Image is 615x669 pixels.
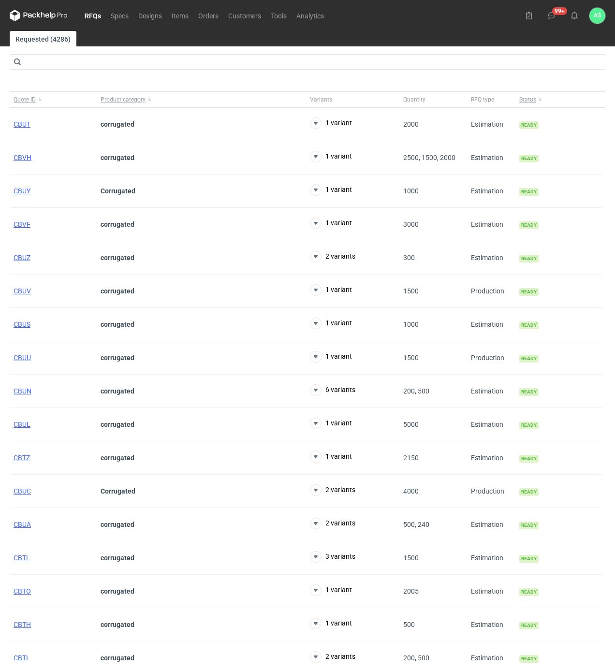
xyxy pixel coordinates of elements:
[403,387,429,395] span: 200, 500
[101,554,134,562] strong: corrugated
[403,421,419,428] span: 5000
[519,255,539,262] span: Ready
[467,375,515,408] div: Estimation
[310,284,352,296] button: 1 variant
[14,554,30,562] span: CBTL
[193,10,223,21] a: Orders
[101,587,134,595] strong: corrugated
[310,96,332,103] span: Variants
[14,654,28,662] a: CBTI
[519,221,539,229] span: Ready
[519,522,539,529] span: Ready
[519,288,539,296] span: Ready
[14,187,30,195] a: CBUY
[80,10,106,21] a: RFQs
[403,220,419,228] span: 3000
[14,454,30,462] a: CBTZ
[101,454,134,462] strong: corrugated
[519,355,539,363] span: Ready
[403,554,419,562] span: 1500
[14,521,31,528] span: CBUA
[403,96,425,103] span: Quantity
[467,475,515,508] div: Production
[167,10,193,21] a: Items
[310,151,352,162] button: 1 variant
[14,421,30,428] a: CBUL
[10,92,97,107] button: Quote ID
[519,555,539,563] span: Ready
[14,154,31,161] a: CBVH
[310,551,355,563] button: 3 variants
[14,621,31,628] a: CBTH
[101,120,134,128] strong: corrugated
[519,588,539,596] span: Ready
[519,121,539,129] span: Ready
[14,387,31,395] a: CBUN
[519,455,539,463] span: Ready
[310,651,355,663] button: 2 variants
[310,584,352,596] button: 1 variant
[403,521,429,528] span: 500, 240
[467,408,515,441] div: Estimation
[467,341,515,375] div: Production
[467,441,515,475] div: Estimation
[310,384,355,396] button: 6 variants
[403,354,419,362] span: 1500
[310,418,352,429] button: 1 variant
[310,618,352,629] button: 1 variant
[101,421,134,428] strong: corrugated
[101,487,135,495] strong: Corrugated
[14,220,30,228] a: CBVF
[467,575,515,608] div: Estimation
[589,8,605,24] button: AŚ
[14,96,36,103] span: Quote ID
[519,422,539,429] span: Ready
[403,154,455,161] span: 2500, 1500, 2000
[519,622,539,629] span: Ready
[310,117,352,129] button: 1 variant
[97,92,306,107] button: Product category
[14,354,31,362] a: CBUU
[14,254,30,262] a: CBUZ
[310,351,352,363] button: 1 variant
[310,184,352,196] button: 1 variant
[519,488,539,496] span: Ready
[101,521,134,528] strong: corrugated
[310,484,355,496] button: 2 variants
[467,208,515,241] div: Estimation
[310,251,355,262] button: 2 variants
[515,92,602,107] button: Status
[467,241,515,275] div: Estimation
[589,8,605,24] div: Adrian Świerżewski
[101,220,134,228] strong: corrugated
[14,120,30,128] a: CBUT
[101,96,146,103] span: Product category
[467,275,515,308] div: Production
[519,388,539,396] span: Ready
[101,387,134,395] strong: corrugated
[467,608,515,641] div: Estimation
[14,320,30,328] a: CBUS
[101,154,134,161] strong: corrugated
[14,287,31,295] a: CBUV
[403,287,419,295] span: 1500
[519,321,539,329] span: Ready
[403,120,419,128] span: 2000
[14,487,31,495] span: CBUC
[106,10,133,21] a: Specs
[310,318,352,329] button: 1 variant
[133,10,167,21] a: Designs
[10,10,68,21] svg: Packhelp Pro
[467,108,515,141] div: Estimation
[519,155,539,162] span: Ready
[403,254,415,262] span: 300
[519,96,536,103] span: Status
